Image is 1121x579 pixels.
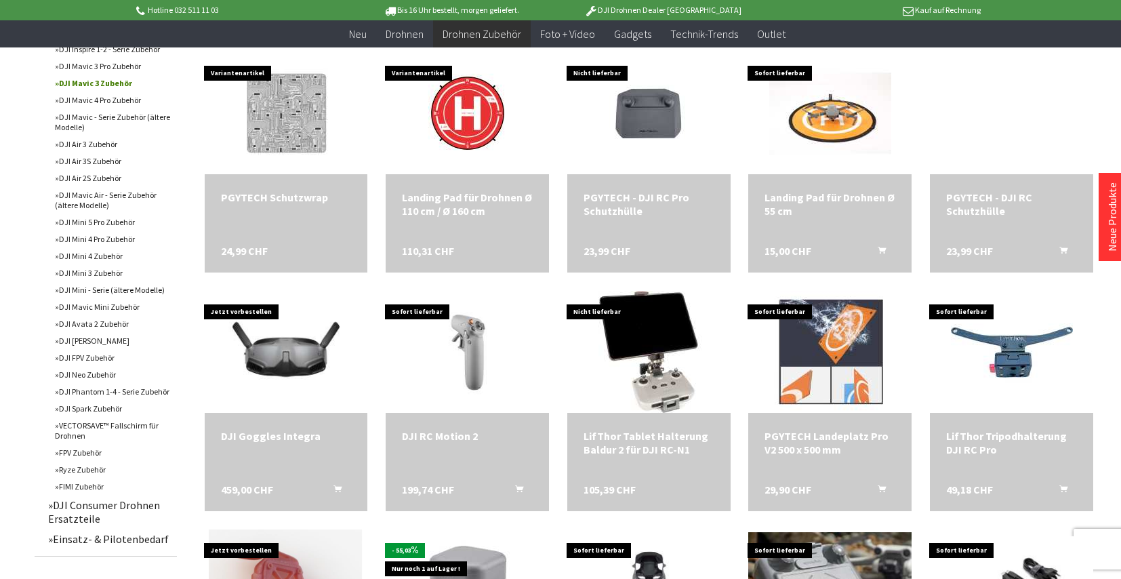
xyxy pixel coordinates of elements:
a: FPV Zubehör [48,444,177,461]
a: Neu [340,20,376,48]
span: Gadgets [614,27,651,41]
img: PGYTECH Landeplatz Pro V2 500 x 500 mm [769,291,891,413]
a: LifThor Tablet Halterung Baldur 2 für DJI RC-N1 105,39 CHF [584,429,714,456]
img: PGYTECH - DJI RC Schutzhülle [951,52,1073,174]
span: 24,99 CHF [221,244,268,258]
img: PGYTECH Schutzwrap [225,52,347,174]
a: DJI Goggles Integra 459,00 CHF In den Warenkorb [221,429,352,443]
p: Hotline 032 511 11 03 [134,2,345,18]
a: Landing Pad für Drohnen Ø 55 cm 15,00 CHF In den Warenkorb [765,191,895,218]
a: PGYTECH Schutzwrap 24,99 CHF [221,191,352,204]
div: LifThor Tablet Halterung Baldur 2 für DJI RC-N1 [584,429,714,456]
a: DJI Air 3 Zubehör [48,136,177,153]
a: DJI Mini 3 Zubehör [48,264,177,281]
a: DJI Mavic - Serie Zubehör (ältere Modelle) [48,108,177,136]
a: DJI Air 2S Zubehör [48,169,177,186]
a: DJI Mini 5 Pro Zubehör [48,214,177,231]
a: Technik-Trends [661,20,748,48]
div: PGYTECH Landeplatz Pro V2 500 x 500 mm [765,429,895,456]
a: FIMI Zubehör [48,478,177,495]
a: Neue Produkte [1105,182,1119,252]
a: DJI Spark Zubehör [48,400,177,417]
img: LifThor Tablet Halterung Baldur 2 für DJI RC-N1 [588,291,710,413]
div: PGYTECH - DJI RC Pro Schutzhülle [584,191,714,218]
img: PGYTECH - DJI RC Pro Schutzhülle [588,52,710,174]
div: DJI Goggles Integra [221,429,352,443]
button: In den Warenkorb [317,483,350,500]
a: DJI Mini - Serie (ältere Modelle) [48,281,177,298]
span: 199,74 CHF [402,483,454,496]
p: DJI Drohnen Dealer [GEOGRAPHIC_DATA] [557,2,769,18]
span: 23,99 CHF [946,244,993,258]
div: DJI RC Motion 2 [402,429,533,443]
img: DJI RC Motion 2 [386,298,549,407]
p: Bis 16 Uhr bestellt, morgen geliefert. [345,2,556,18]
a: Drohnen Zubehör [433,20,531,48]
a: DJI Mavic Mini Zubehör [48,298,177,315]
img: Landing Pad für Drohnen Ø 55 cm [769,52,891,174]
span: 49,18 CHF [946,483,993,496]
button: In den Warenkorb [861,483,894,500]
a: DJI Mini 4 Zubehör [48,247,177,264]
a: DJI Mavic 3 Zubehör [48,75,177,92]
a: Ryze Zubehör [48,461,177,478]
a: Landing Pad für Drohnen Ø 110 cm / Ø 160 cm 110,31 CHF [402,191,533,218]
span: Technik-Trends [670,27,738,41]
a: DJI Avata 2 Zubehör [48,315,177,332]
span: 15,00 CHF [765,244,811,258]
span: 459,00 CHF [221,483,273,496]
span: Drohnen Zubehör [443,27,521,41]
img: Landing Pad für Drohnen Ø 110 cm / Ø 160 cm [407,52,529,174]
a: DJI [PERSON_NAME] [48,332,177,349]
span: 105,39 CHF [584,483,636,496]
a: Outlet [748,20,795,48]
a: DJI Mini 4 Pro Zubehör [48,231,177,247]
span: 29,90 CHF [765,483,811,496]
a: DJI Mavic Air - Serie Zubehör (ältere Modelle) [48,186,177,214]
button: In den Warenkorb [1043,244,1076,262]
a: PGYTECH - DJI RC Pro Schutzhülle 23,99 CHF [584,191,714,218]
span: 110,31 CHF [402,244,454,258]
a: DJI Inspire 1-2 - Serie Zubehör [48,41,177,58]
span: 23,99 CHF [584,244,630,258]
div: Landing Pad für Drohnen Ø 110 cm / Ø 160 cm [402,191,533,218]
a: Foto + Video [531,20,605,48]
span: Neu [349,27,367,41]
a: PGYTECH - DJI RC Schutzhülle 23,99 CHF In den Warenkorb [946,191,1077,218]
a: DJI Air 3S Zubehör [48,153,177,169]
button: In den Warenkorb [1043,483,1076,500]
a: DJI Mavic 4 Pro Zubehör [48,92,177,108]
div: PGYTECH Schutzwrap [221,191,352,204]
a: PGYTECH Landeplatz Pro V2 500 x 500 mm 29,90 CHF In den Warenkorb [765,429,895,456]
a: DJI Neo Zubehör [48,366,177,383]
a: Gadgets [605,20,661,48]
a: DJI Mavic 3 Pro Zubehör [48,58,177,75]
a: VECTORSAVE™ Fallschirm für Drohnen [48,417,177,444]
div: LifThor Tripodhalterung DJI RC Pro [946,429,1077,456]
button: In den Warenkorb [861,244,894,262]
img: LifThor Tripodhalterung DJI RC Pro [951,291,1073,413]
a: LifThor Tripodhalterung DJI RC Pro 49,18 CHF In den Warenkorb [946,429,1077,456]
img: DJI Goggles Integra [205,298,368,407]
a: DJI Consumer Drohnen Ersatzteile [41,495,177,529]
span: Outlet [757,27,786,41]
a: Drohnen [376,20,433,48]
a: DJI FPV Zubehör [48,349,177,366]
a: Einsatz- & Pilotenbedarf [41,529,177,549]
a: DJI RC Motion 2 199,74 CHF In den Warenkorb [402,429,533,443]
button: In den Warenkorb [499,483,531,500]
p: Kauf auf Rechnung [769,2,980,18]
div: Landing Pad für Drohnen Ø 55 cm [765,191,895,218]
span: Foto + Video [540,27,595,41]
a: DJI Phantom 1-4 - Serie Zubehör [48,383,177,400]
span: Drohnen [386,27,424,41]
div: PGYTECH - DJI RC Schutzhülle [946,191,1077,218]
